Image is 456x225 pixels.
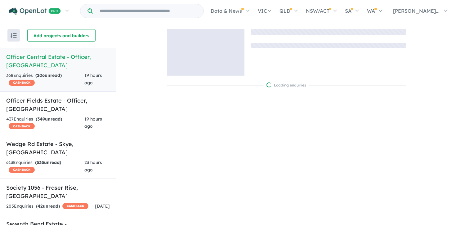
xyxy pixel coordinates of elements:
span: CASHBACK [62,203,88,209]
span: CASHBACK [9,167,35,173]
h5: Officer Central Estate - Officer , [GEOGRAPHIC_DATA] [6,53,110,69]
h5: Society 1056 - Fraser Rise , [GEOGRAPHIC_DATA] [6,183,110,200]
input: Try estate name, suburb, builder or developer [94,4,202,18]
div: Loading enquiries [266,82,306,88]
span: 42 [38,203,43,209]
span: 206 [37,73,45,78]
span: CASHBACK [9,123,35,129]
img: sort.svg [11,33,17,38]
div: 437 Enquir ies [6,116,84,130]
span: 19 hours ago [84,116,102,129]
button: Add projects and builders [27,29,96,42]
span: CASHBACK [9,80,35,86]
strong: ( unread) [36,203,60,209]
span: 19 hours ago [84,73,102,86]
h5: Officer Fields Estate - Officer , [GEOGRAPHIC_DATA] [6,96,110,113]
span: 349 [37,116,45,122]
div: 205 Enquir ies [6,203,88,210]
span: [DATE] [95,203,110,209]
span: 535 [37,160,44,165]
div: 368 Enquir ies [6,72,84,87]
div: 613 Enquir ies [6,159,84,174]
strong: ( unread) [36,116,62,122]
strong: ( unread) [35,73,62,78]
span: [PERSON_NAME]... [393,8,440,14]
span: 23 hours ago [84,160,102,173]
strong: ( unread) [35,160,61,165]
img: Openlot PRO Logo White [9,7,61,15]
h5: Wedge Rd Estate - Skye , [GEOGRAPHIC_DATA] [6,140,110,157]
